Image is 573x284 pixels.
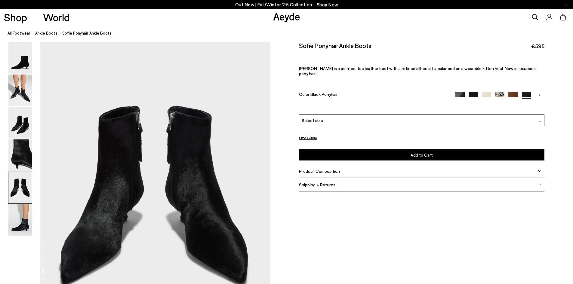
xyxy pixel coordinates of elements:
button: Size Guide [299,134,317,142]
img: Sofie Ponyhair Ankle Boots - Image 1 [8,42,32,74]
p: Out Now | Fall/Winter ‘25 Collection [235,1,338,8]
span: Black Ponyhair [310,92,338,97]
span: 0 [566,16,569,19]
img: svg%3E [538,183,541,186]
a: + [535,92,544,97]
button: Add to Cart [299,149,544,160]
h2: Sofie Ponyhair Ankle Boots [299,42,371,49]
span: Sofie Ponyhair Ankle Boots [62,30,112,36]
span: Select size [302,117,323,124]
img: Sofie Ponyhair Ankle Boots - Image 6 [8,204,32,236]
img: Sofie Ponyhair Ankle Boots - Image 2 [8,75,32,106]
a: Shop [4,12,27,23]
span: Navigate to /collections/new-in [317,2,338,7]
span: Add to Cart [411,152,433,157]
span: Shipping + Returns [299,182,335,187]
nav: breadcrumb [8,25,573,42]
img: svg%3E [539,120,542,123]
div: [PERSON_NAME] is a pointed-toe leather boot with a refined silhouette, balanced on a wearable kit... [299,66,544,76]
span: Product Composition [299,169,340,174]
img: Sofie Ponyhair Ankle Boots - Image 4 [8,139,32,171]
a: ankle boots [35,30,57,36]
a: World [43,12,70,23]
img: Sofie Ponyhair Ankle Boots - Image 5 [8,172,32,203]
span: €595 [531,42,544,50]
a: Aeyde [273,10,300,23]
div: Color: [299,92,448,99]
img: Sofie Ponyhair Ankle Boots - Image 3 [8,107,32,139]
a: 0 [560,14,566,20]
a: All Footwear [8,30,30,36]
span: ankle boots [35,31,57,35]
img: svg%3E [538,169,541,173]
